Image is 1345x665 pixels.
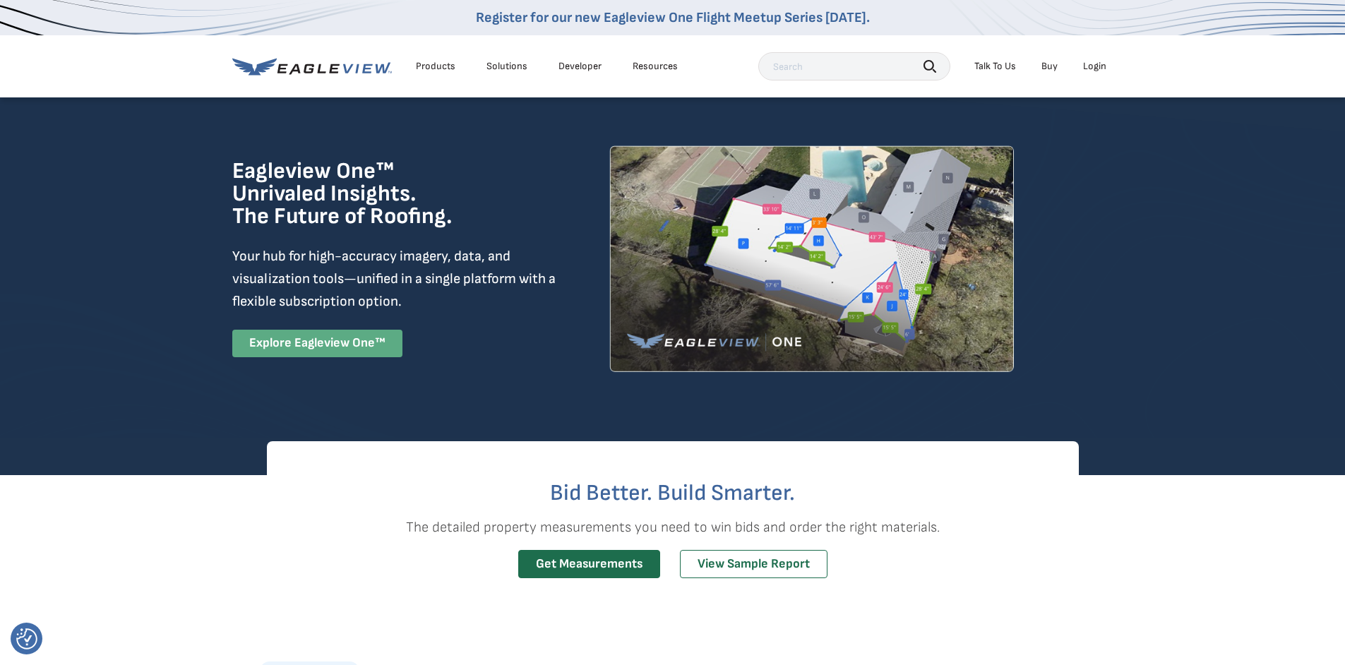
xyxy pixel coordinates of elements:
[1083,60,1106,73] div: Login
[267,482,1079,505] h2: Bid Better. Build Smarter.
[558,60,602,73] a: Developer
[1041,60,1058,73] a: Buy
[974,60,1016,73] div: Talk To Us
[758,52,950,80] input: Search
[486,60,527,73] div: Solutions
[680,550,827,579] a: View Sample Report
[232,160,524,228] h1: Eagleview One™ Unrivaled Insights. The Future of Roofing.
[232,245,558,313] p: Your hub for high-accuracy imagery, data, and visualization tools—unified in a single platform wi...
[518,550,660,579] a: Get Measurements
[232,330,402,357] a: Explore Eagleview One™
[476,9,870,26] a: Register for our new Eagleview One Flight Meetup Series [DATE].
[267,516,1079,539] p: The detailed property measurements you need to win bids and order the right materials.
[416,60,455,73] div: Products
[16,628,37,649] img: Revisit consent button
[16,628,37,649] button: Consent Preferences
[633,60,678,73] div: Resources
